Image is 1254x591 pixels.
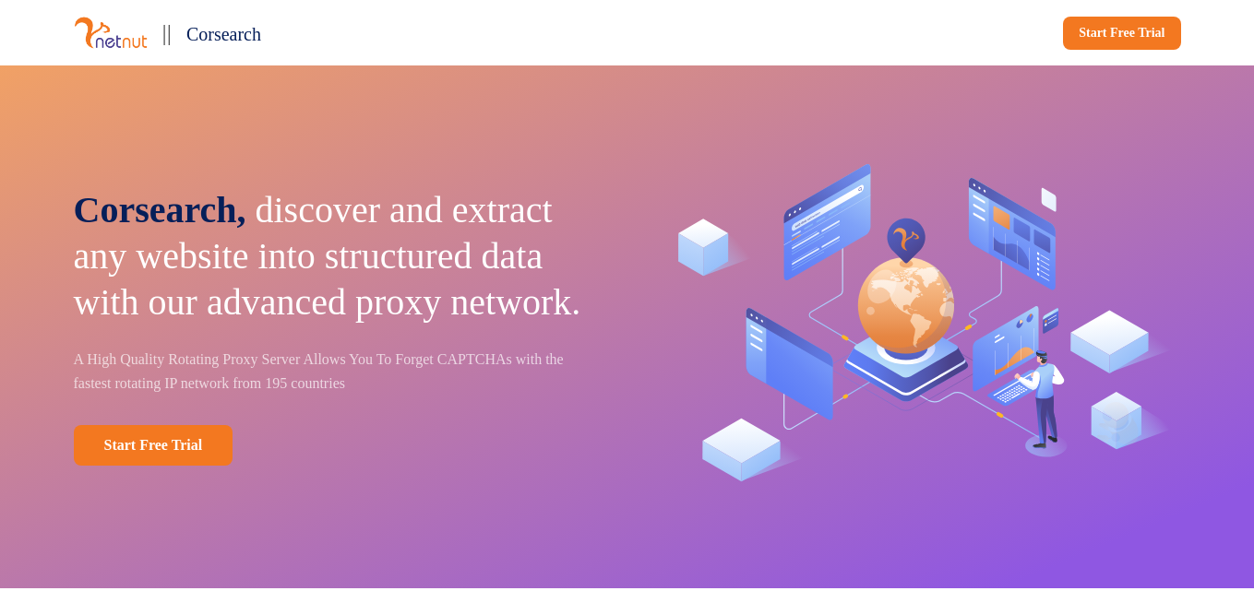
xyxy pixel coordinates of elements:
[1063,17,1180,50] a: Start Free Trial
[162,15,172,51] p: ||
[74,187,602,325] p: discover and extract any website into structured data with our advanced proxy network.
[186,24,261,44] span: Corsearch
[74,348,602,396] p: A High Quality Rotating Proxy Server Allows You To Forget CAPTCHAs with the fastest rotating IP n...
[74,425,233,466] a: Start Free Trial
[74,189,246,230] span: Corsearch,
